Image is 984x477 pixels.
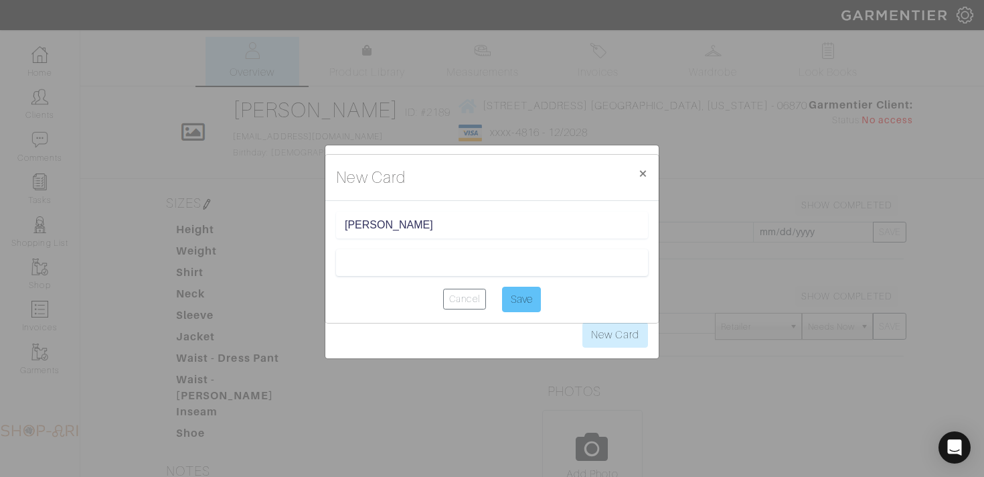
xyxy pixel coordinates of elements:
[345,256,639,269] iframe: Secure card payment input frame
[638,164,648,182] span: ×
[938,431,971,464] div: Open Intercom Messenger
[502,287,541,312] input: Save
[345,219,639,232] input: Cardholder Name
[336,165,406,190] h4: New Card
[443,289,485,310] a: Cancel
